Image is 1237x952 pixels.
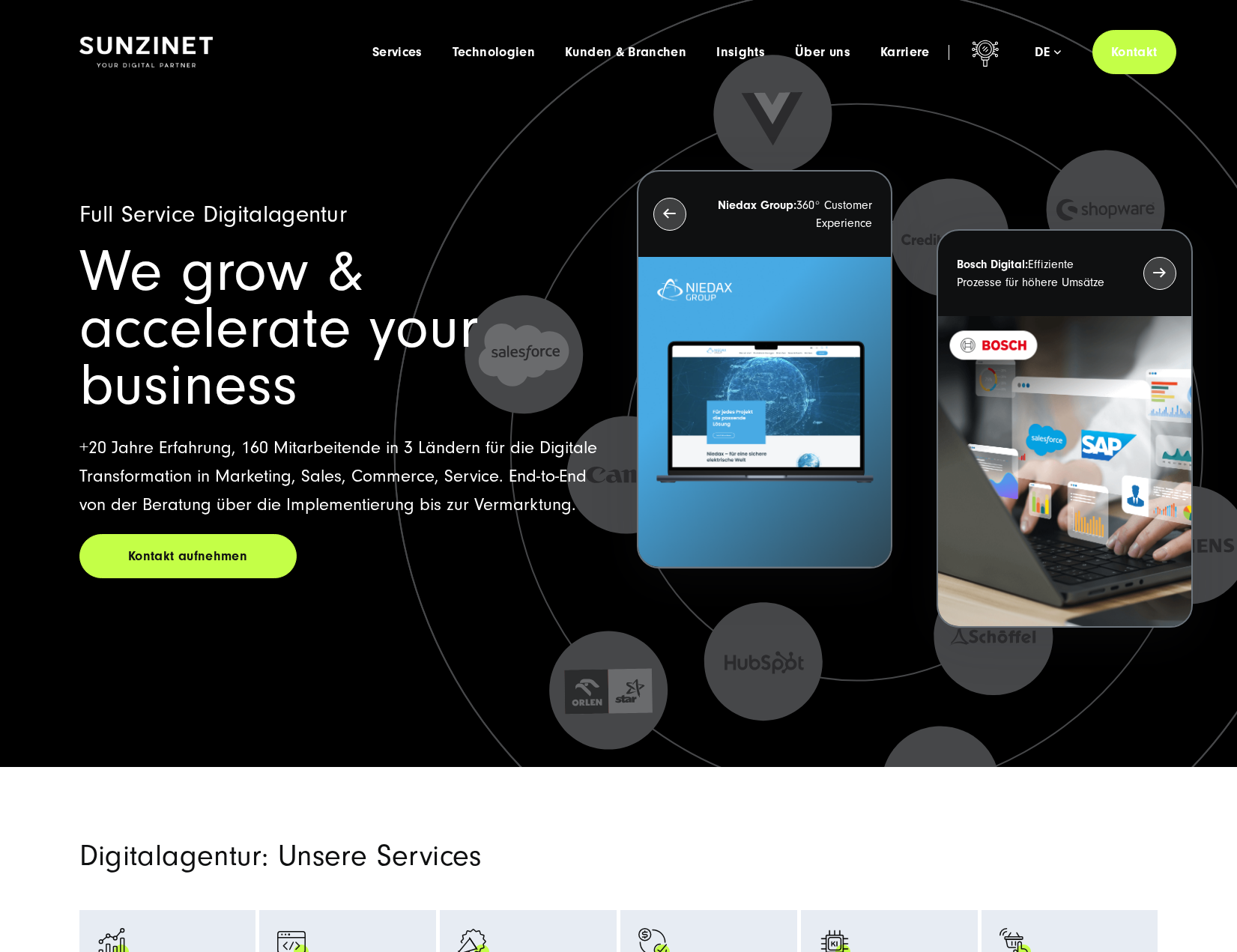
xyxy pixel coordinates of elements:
[565,45,686,60] a: Kunden & Branchen
[718,198,796,212] strong: Niedax Group:
[637,170,892,569] button: Niedax Group:360° Customer Experience Letztes Projekt von Niedax. Ein Laptop auf dem die Niedax W...
[1035,45,1061,60] div: de
[795,45,850,60] a: Über uns
[79,534,297,578] a: Kontakt aufnehmen
[372,45,423,60] a: Services
[957,255,1116,291] p: Effiziente Prozesse für höhere Umsätze
[638,257,891,568] img: Letztes Projekt von Niedax. Ein Laptop auf dem die Niedax Website geöffnet ist, auf blauem Hinter...
[79,842,791,870] h2: Digitalagentur: Unsere Services
[1092,30,1176,74] a: Kontakt
[716,45,765,60] a: Insights
[453,45,535,60] a: Technologien
[937,229,1192,628] button: Bosch Digital:Effiziente Prozesse für höhere Umsätze BOSCH - Kundeprojekt - Digital Transformatio...
[713,196,872,232] p: 360° Customer Experience
[957,258,1028,271] strong: Bosch Digital:
[880,45,930,60] a: Karriere
[79,243,601,414] h1: We grow & accelerate your business
[79,201,348,228] span: Full Service Digitalagentur
[79,37,213,68] img: SUNZINET Full Service Digital Agentur
[938,316,1191,627] img: BOSCH - Kundeprojekt - Digital Transformation Agentur SUNZINET
[79,434,601,519] p: +20 Jahre Erfahrung, 160 Mitarbeitende in 3 Ländern für die Digitale Transformation in Marketing,...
